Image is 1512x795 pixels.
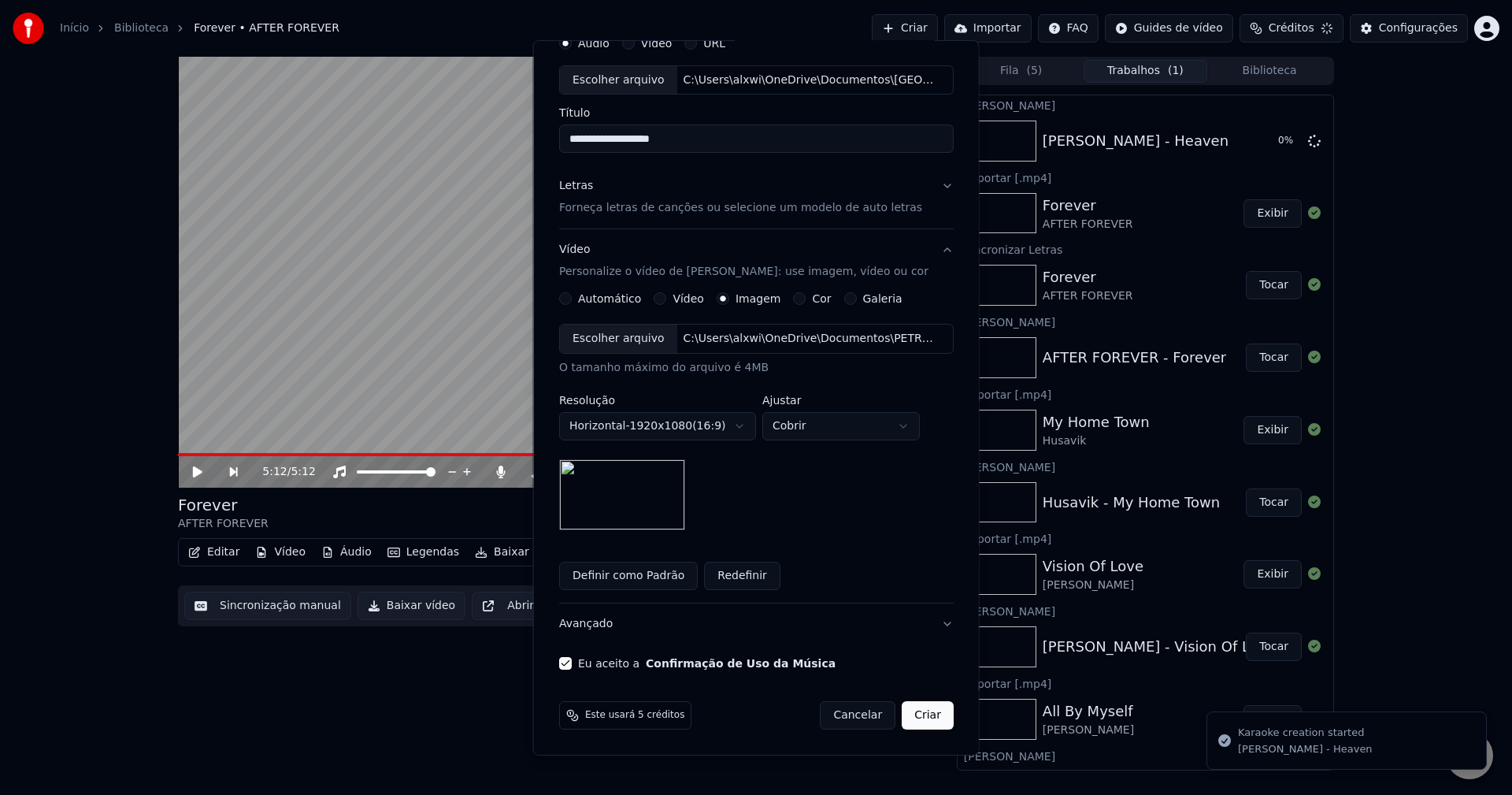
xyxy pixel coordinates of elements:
[559,200,922,216] p: Forneça letras de canções ou selecione um modelo de auto letras
[559,360,954,376] div: O tamanho máximo do arquivo é 4MB
[902,701,954,730] button: Criar
[862,293,902,304] label: Galeria
[585,709,684,722] span: Este usará 5 créditos
[560,65,677,94] div: Escolher arquivo
[812,293,831,304] label: Cor
[559,562,698,590] button: Definir como Padrão
[676,331,944,347] div: C:\Users\alxwi\OneDrive\Documentos\PETROPOLIS\KARAOKE_ESPECIAL\INTRO_MARCA\CAPA_YOUTUBE\ART\[PERS...
[735,293,780,304] label: Imagem
[559,178,593,194] div: Letras
[559,604,954,645] button: Avançado
[559,165,954,228] button: LetrasForneça letras de canções ou selecione um modelo de auto letras
[559,264,928,280] p: Personalize o vídeo de [PERSON_NAME]: use imagem, vídeo ou cor
[559,107,954,118] label: Título
[676,72,944,87] div: C:\Users\alxwi\OneDrive\Documentos\[GEOGRAPHIC_DATA]\KARAOKE_ESPECIAL\[PERSON_NAME] - Heaven.mp3
[559,242,928,280] div: Vídeo
[762,395,920,406] label: Ajustar
[578,37,610,48] label: Áudio
[820,701,895,730] button: Cancelar
[559,292,954,603] div: VídeoPersonalize o vídeo de [PERSON_NAME]: use imagem, vídeo ou cor
[578,293,641,304] label: Automático
[578,658,836,669] label: Eu aceito a
[703,37,725,48] label: URL
[559,395,756,406] label: Resolução
[704,562,780,590] button: Redefinir
[559,229,954,292] button: VídeoPersonalize o vídeo de [PERSON_NAME]: use imagem, vídeo ou cor
[640,37,672,48] label: Vídeo
[673,293,704,304] label: Vídeo
[646,658,836,669] button: Eu aceito a
[560,325,677,353] div: Escolher arquivo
